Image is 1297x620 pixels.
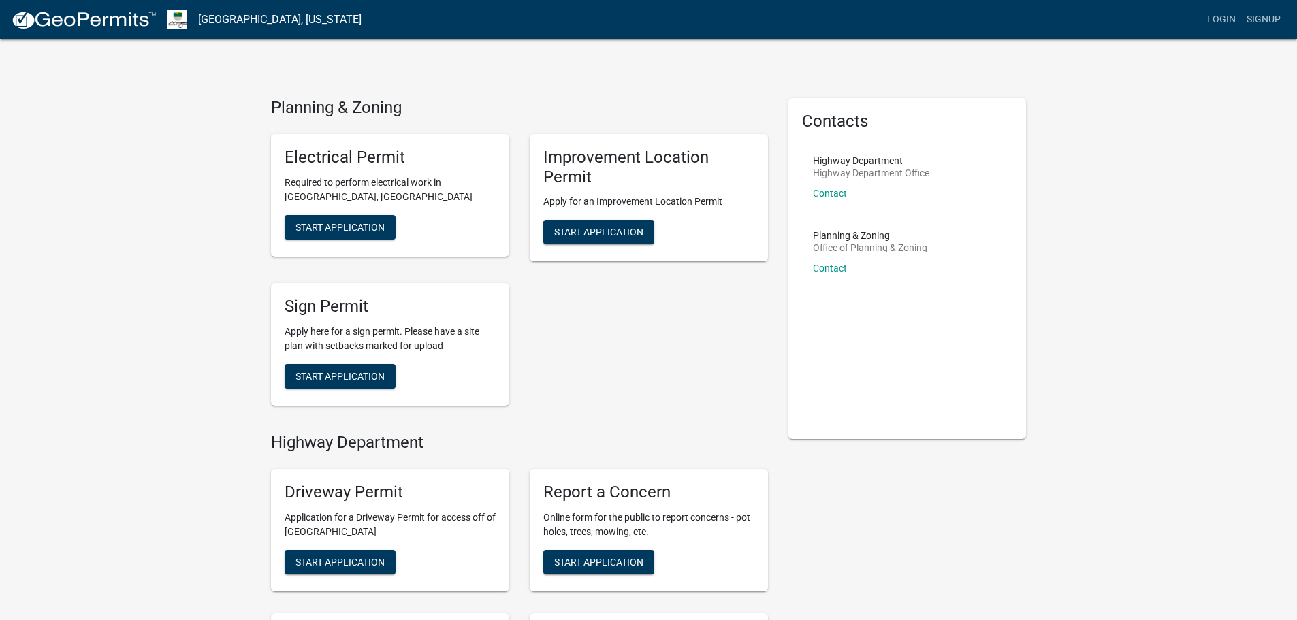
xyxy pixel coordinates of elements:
p: Apply here for a sign permit. Please have a site plan with setbacks marked for upload [285,325,496,353]
span: Start Application [554,556,643,567]
p: Highway Department [813,156,929,165]
h5: Sign Permit [285,297,496,316]
p: Required to perform electrical work in [GEOGRAPHIC_DATA], [GEOGRAPHIC_DATA] [285,176,496,204]
a: Contact [813,188,847,199]
h5: Improvement Location Permit [543,148,754,187]
h5: Driveway Permit [285,483,496,502]
h5: Electrical Permit [285,148,496,167]
p: Office of Planning & Zoning [813,243,927,252]
span: Start Application [554,227,643,238]
p: Planning & Zoning [813,231,927,240]
a: Signup [1241,7,1286,33]
p: Application for a Driveway Permit for access off of [GEOGRAPHIC_DATA] [285,510,496,539]
a: [GEOGRAPHIC_DATA], [US_STATE] [198,8,362,31]
p: Highway Department Office [813,168,929,178]
span: Start Application [295,556,385,567]
button: Start Application [543,220,654,244]
button: Start Application [285,215,396,240]
a: Contact [813,263,847,274]
h5: Contacts [802,112,1013,131]
button: Start Application [285,550,396,574]
span: Start Application [295,221,385,232]
span: Start Application [295,371,385,382]
h4: Planning & Zoning [271,98,768,118]
h5: Report a Concern [543,483,754,502]
button: Start Application [543,550,654,574]
button: Start Application [285,364,396,389]
img: Morgan County, Indiana [167,10,187,29]
a: Login [1202,7,1241,33]
p: Apply for an Improvement Location Permit [543,195,754,209]
p: Online form for the public to report concerns - pot holes, trees, mowing, etc. [543,510,754,539]
h4: Highway Department [271,433,768,453]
